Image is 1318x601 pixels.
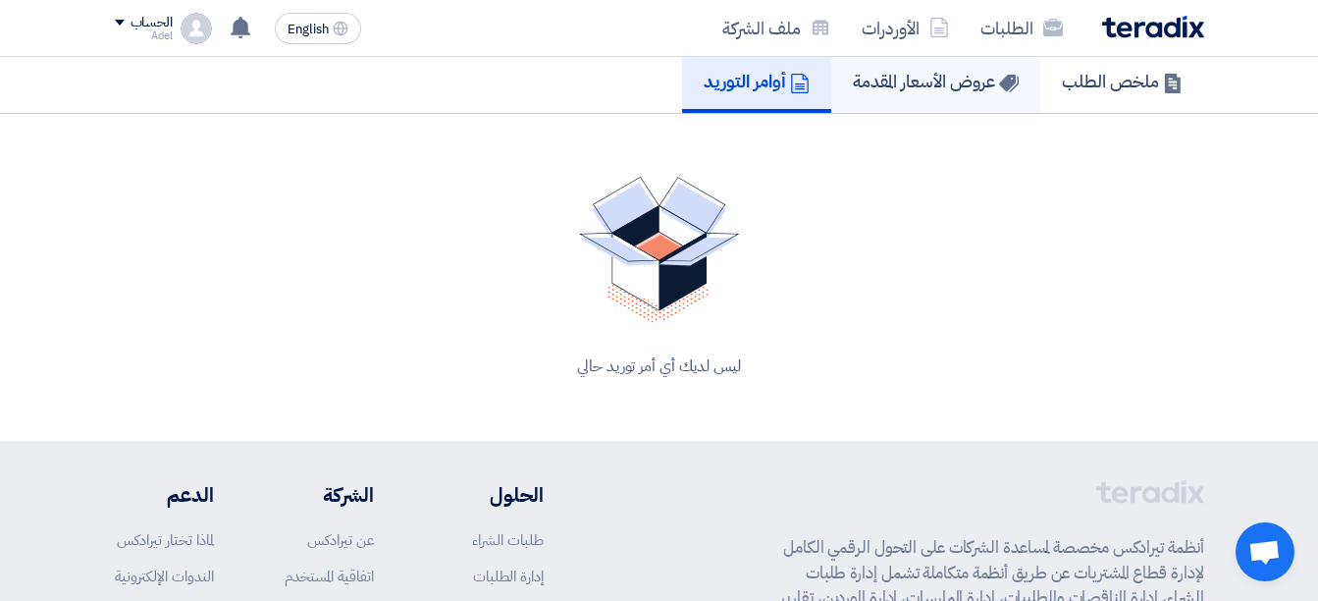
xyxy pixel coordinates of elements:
button: English [275,13,361,44]
a: ملخص الطلب [1040,50,1204,113]
div: ليس لديك أي أمر توريد حالي [138,355,1181,378]
img: Teradix logo [1102,16,1204,38]
a: إدارة الطلبات [473,566,544,587]
div: Open chat [1236,522,1294,581]
h5: أوامر التوريد [704,70,810,92]
li: الشركة [272,480,374,510]
h5: ملخص الطلب [1062,70,1183,92]
img: profile_test.png [181,13,212,44]
a: اتفاقية المستخدم [285,566,374,587]
a: الأوردرات [846,5,965,51]
div: الحساب [131,15,173,31]
a: طلبات الشراء [472,529,544,551]
a: أوامر التوريد [682,50,831,113]
img: No Quotations Found! [579,177,740,323]
a: ملف الشركة [707,5,846,51]
a: عن تيرادكس [307,529,374,551]
div: Adel [115,30,173,41]
span: English [288,23,329,36]
a: الندوات الإلكترونية [115,566,214,587]
li: الحلول [433,480,544,510]
h5: عروض الأسعار المقدمة [853,70,1019,92]
a: عروض الأسعار المقدمة [831,50,1040,113]
a: الطلبات [965,5,1079,51]
a: لماذا تختار تيرادكس [117,529,214,551]
li: الدعم [115,480,214,510]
